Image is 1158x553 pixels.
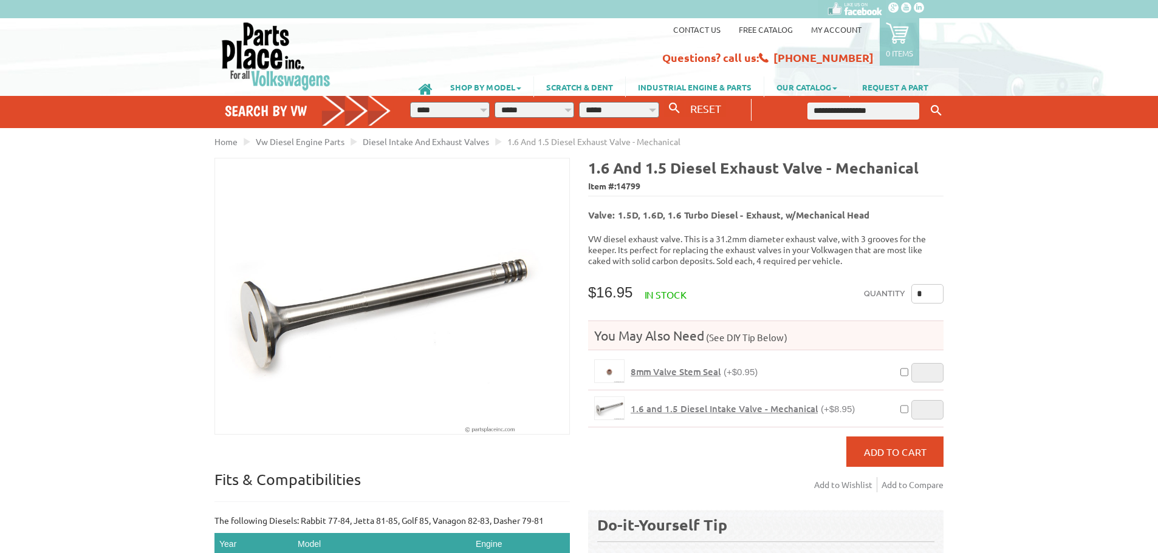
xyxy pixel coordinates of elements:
[864,446,927,458] span: Add to Cart
[534,76,625,97] a: SCRATCH & DENT
[225,102,391,120] h4: Search by VW
[814,477,877,492] a: Add to Wishlist
[214,514,570,527] p: The following Diesels: Rabbit 77-84, Jetta 81-85, Golf 85, Vanagon 82-83, Dasher 79-81
[704,331,787,343] span: (See DIY Tip Below)
[880,18,919,66] a: 0 items
[595,397,624,419] img: 1.6 and 1.5 Diesel Intake Valve - Mechanical
[850,76,940,97] a: REQUEST A PART
[616,180,640,191] span: 14799
[631,365,721,378] span: 8mm Valve Stem Seal
[588,284,632,300] span: $16.95
[846,436,944,467] button: Add to Cart
[811,24,862,35] a: My Account
[764,76,849,97] a: OUR CATALOG
[631,403,855,415] a: 1.6 and 1.5 Diesel Intake Valve - Mechanical(+$8.95)
[690,102,721,115] span: RESET
[631,366,758,378] a: 8mm Valve Stem Seal(+$0.95)
[594,396,625,420] a: 1.6 and 1.5 Diesel Intake Valve - Mechanical
[221,21,332,91] img: Parts Place Inc!
[214,136,238,147] a: Home
[631,402,818,415] span: 1.6 and 1.5 Diesel Intake Valve - Mechanical
[507,136,680,147] span: 1.6 and 1.5 Diesel Exhaust Valve - Mechanical
[363,136,489,147] a: Diesel Intake And Exhaust Valves
[626,76,764,97] a: INDUSTRIAL ENGINE & PARTS
[664,100,685,117] button: Search By VW...
[685,100,726,117] button: RESET
[215,158,569,434] img: 1.6 and 1.5 Diesel Exhaust Valve - Mechanical
[588,209,869,221] b: Valve: 1.5D, 1.6D, 1.6 Turbo Diesel - Exhaust, w/Mechanical Head
[821,404,855,414] span: (+$8.95)
[588,233,944,266] p: VW diesel exhaust valve. This is a 31.2mm diameter exhaust valve, with 3 grooves for the keeper. ...
[882,477,944,492] a: Add to Compare
[438,76,533,97] a: SHOP BY MODEL
[864,284,905,304] label: Quantity
[886,48,913,58] p: 0 items
[597,515,727,534] b: Do-it-Yourself Tip
[724,367,758,377] span: (+$0.95)
[588,178,944,195] span: Item #:
[588,327,944,344] h4: You May Also Need
[256,136,344,147] a: Vw Diesel Engine Parts
[214,470,570,502] p: Fits & Compatibilities
[739,24,793,35] a: Free Catalog
[594,359,625,383] a: 8mm Valve Stem Seal
[645,288,687,300] span: In stock
[595,360,624,382] img: 8mm Valve Stem Seal
[673,24,721,35] a: Contact us
[927,101,945,121] button: Keyword Search
[588,158,919,177] b: 1.6 and 1.5 Diesel Exhaust Valve - Mechanical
